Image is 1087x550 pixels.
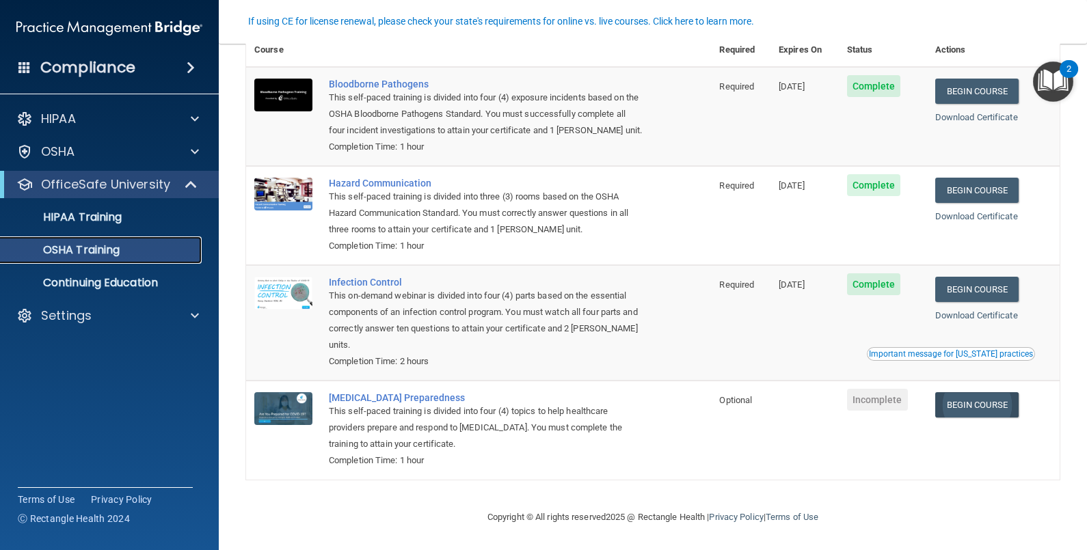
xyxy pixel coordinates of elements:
p: OfficeSafe University [41,176,170,193]
img: PMB logo [16,14,202,42]
a: Bloodborne Pathogens [329,79,643,90]
div: 2 [1066,69,1071,87]
span: Required [719,279,754,290]
p: HIPAA [41,111,76,127]
a: Hazard Communication [329,178,643,189]
p: HIPAA Training [9,210,122,224]
a: OSHA [16,143,199,160]
a: Download Certificate [935,211,1018,221]
div: Completion Time: 1 hour [329,452,643,469]
p: OSHA Training [9,243,120,257]
iframe: Drift Widget Chat Controller [851,454,1071,508]
th: Required [711,33,770,67]
th: Course [246,33,321,67]
p: Continuing Education [9,276,196,290]
button: If using CE for license renewal, please check your state's requirements for online vs. live cours... [246,14,756,28]
a: Begin Course [935,392,1019,417]
h4: Compliance [40,58,135,77]
div: Completion Time: 1 hour [329,238,643,254]
span: Complete [847,75,901,97]
a: Settings [16,307,199,324]
a: HIPAA [16,111,199,127]
span: Complete [847,174,901,196]
span: [DATE] [779,180,805,191]
a: Download Certificate [935,112,1018,122]
button: Open Resource Center, 2 new notifications [1033,61,1073,102]
a: Terms of Use [766,512,818,522]
span: Ⓒ Rectangle Health 2024 [18,512,130,525]
div: If using CE for license renewal, please check your state's requirements for online vs. live cours... [248,16,754,26]
span: Required [719,81,754,92]
span: Incomplete [847,389,908,411]
div: This self-paced training is divided into four (4) topics to help healthcare providers prepare and... [329,403,643,452]
a: Begin Course [935,277,1019,302]
div: This self-paced training is divided into four (4) exposure incidents based on the OSHA Bloodborne... [329,90,643,139]
span: Required [719,180,754,191]
p: Settings [41,307,92,324]
a: Infection Control [329,277,643,288]
a: Privacy Policy [709,512,763,522]
span: Optional [719,395,752,405]
th: Expires On [770,33,838,67]
a: OfficeSafe University [16,176,198,193]
span: Complete [847,273,901,295]
div: This on-demand webinar is divided into four (4) parts based on the essential components of an inf... [329,288,643,353]
p: OSHA [41,143,75,160]
div: This self-paced training is divided into three (3) rooms based on the OSHA Hazard Communication S... [329,189,643,238]
span: [DATE] [779,81,805,92]
a: Begin Course [935,79,1019,104]
th: Actions [927,33,1060,67]
span: [DATE] [779,279,805,290]
th: Status [839,33,927,67]
a: Begin Course [935,178,1019,203]
div: Important message for [US_STATE] practices [869,350,1033,358]
a: Privacy Policy [91,493,152,506]
a: Terms of Use [18,493,75,506]
a: Download Certificate [935,310,1018,320]
a: [MEDICAL_DATA] Preparedness [329,392,643,403]
div: Copyright © All rights reserved 2025 @ Rectangle Health | | [403,495,902,539]
button: Read this if you are a dental practitioner in the state of CA [867,347,1035,361]
div: Completion Time: 1 hour [329,139,643,155]
div: Completion Time: 2 hours [329,353,643,370]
